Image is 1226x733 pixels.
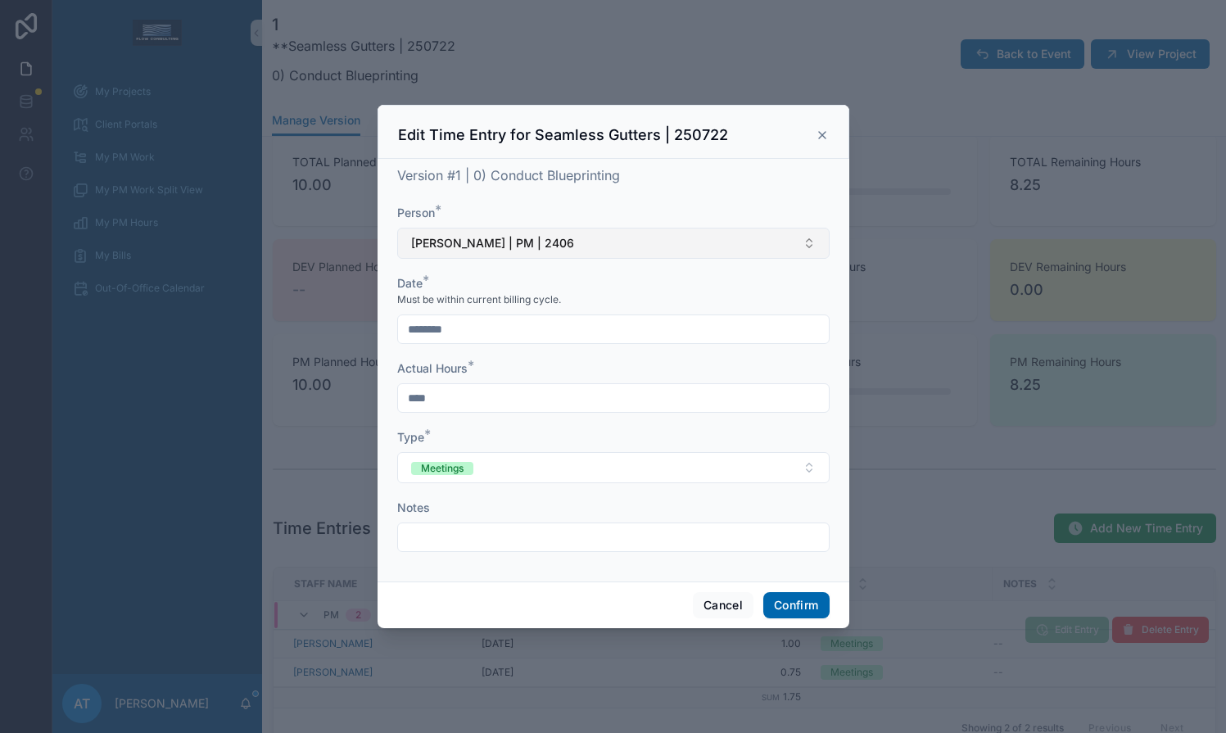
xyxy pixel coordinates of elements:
span: Version #1 | 0) Conduct Blueprinting [397,167,620,183]
button: Select Button [397,452,830,483]
span: Person [397,206,435,219]
button: Confirm [763,592,829,618]
h3: Edit Time Entry for Seamless Gutters | 250722 [398,125,728,145]
span: [PERSON_NAME] | PM | 2406 [411,235,574,251]
button: Select Button [397,228,830,259]
div: Meetings [421,462,464,475]
span: Notes [397,500,430,514]
button: Cancel [693,592,753,618]
span: Actual Hours [397,361,468,375]
span: Date [397,276,423,290]
span: Type [397,430,424,444]
span: Must be within current billing cycle. [397,293,561,306]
